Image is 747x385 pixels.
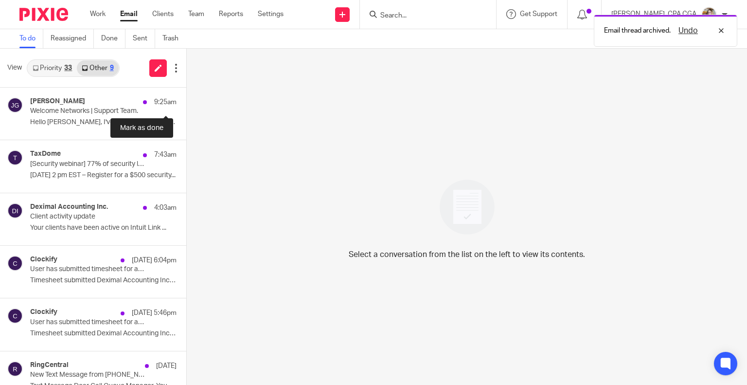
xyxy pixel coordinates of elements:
p: [Security webinar] 77% of security leaders reported a breach last year [30,160,147,168]
a: Clients [152,9,174,19]
img: svg%3E [7,203,23,219]
h4: Clockify [30,256,57,264]
p: User has submitted timesheet for approval [30,265,147,274]
p: Select a conversation from the list on the left to view its contents. [349,249,585,260]
p: Hello [PERSON_NAME], I've been trying to reach you... [30,118,177,127]
h4: Deximal Accounting Inc. [30,203,108,211]
a: Reassigned [51,29,94,48]
a: Sent [133,29,155,48]
h4: RingCentral [30,361,69,369]
a: Done [101,29,125,48]
a: Reports [219,9,243,19]
button: Undo [676,25,701,37]
p: [DATE] [156,361,177,371]
img: svg%3E [7,361,23,377]
img: Pixie [19,8,68,21]
a: Email [120,9,138,19]
p: Timesheet submitted Deximal Accounting Inc. ... [30,276,177,285]
p: New Text Message from [PHONE_NUMBER] on [DATE] 5:34 PM [30,371,147,379]
img: svg%3E [7,256,23,271]
a: Settings [258,9,284,19]
a: Team [188,9,204,19]
img: svg%3E [7,97,23,113]
p: Email thread archived. [604,26,671,36]
p: Welcome Networks | Support Team. [30,107,147,115]
a: Priority33 [28,60,77,76]
div: 33 [64,65,72,72]
a: Trash [162,29,186,48]
img: Chrissy%20McGale%20Bio%20Pic%201.jpg [701,7,717,22]
p: [DATE] 5:46pm [132,308,177,318]
p: [DATE] 2 pm EST – Register for a $500 security... [30,171,177,180]
p: Timesheet submitted Deximal Accounting Inc. ... [30,330,177,338]
p: Your clients have been active on Intuit Link ... [30,224,177,232]
a: To do [19,29,43,48]
p: Client activity update [30,213,147,221]
h4: Clockify [30,308,57,316]
p: 7:43am [154,150,177,160]
p: User has submitted timesheet for approval [30,318,147,327]
p: 9:25am [154,97,177,107]
div: 9 [110,65,114,72]
span: View [7,63,22,73]
p: 4:03am [154,203,177,213]
a: Other9 [77,60,118,76]
img: svg%3E [7,150,23,165]
img: svg%3E [7,308,23,324]
img: image [433,173,501,241]
p: [DATE] 6:04pm [132,256,177,265]
h4: [PERSON_NAME] [30,97,85,106]
h4: TaxDome [30,150,61,158]
a: Work [90,9,106,19]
